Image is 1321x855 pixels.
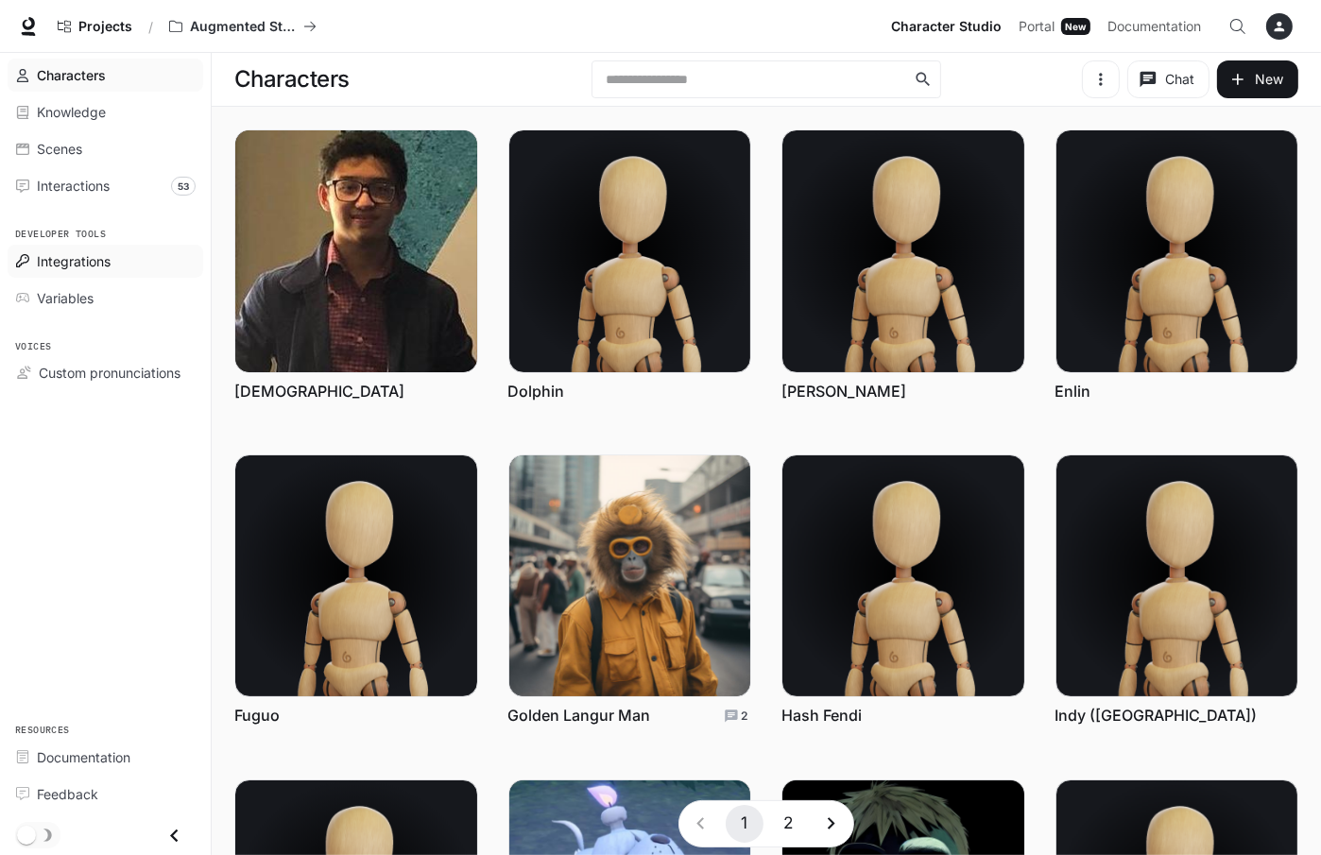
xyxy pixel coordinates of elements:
[37,139,82,159] span: Scenes
[234,60,350,98] h1: Characters
[153,816,196,855] button: Close drawer
[781,381,906,402] a: [PERSON_NAME]
[1056,130,1298,372] img: Enlin
[8,169,203,202] a: Interactions
[37,747,130,767] span: Documentation
[8,245,203,278] a: Integrations
[1100,8,1215,45] a: Documentation
[37,251,111,271] span: Integrations
[884,8,1009,45] a: Character Studio
[813,805,850,843] button: Go to next page
[1055,705,1258,726] a: Indy ([GEOGRAPHIC_DATA])
[141,17,161,37] div: /
[1217,60,1298,98] button: New
[235,455,477,697] img: Fuguo
[781,705,862,726] a: Hash Fendi
[234,381,404,402] a: [DEMOGRAPHIC_DATA]
[508,705,651,726] a: Golden Langur Man
[37,65,106,85] span: Characters
[782,130,1024,372] img: Ellen
[724,708,747,725] a: Total conversations
[8,282,203,315] a: Variables
[37,288,94,308] span: Variables
[17,824,36,845] span: Dark mode toggle
[1061,18,1090,35] div: New
[1056,455,1298,697] img: Indy (Arkara)
[37,784,98,804] span: Feedback
[49,8,141,45] a: Go to projects
[161,8,325,45] button: All workspaces
[39,363,180,383] span: Custom pronunciations
[8,778,203,811] a: Feedback
[726,805,763,843] button: page 1
[37,176,110,196] span: Interactions
[1127,60,1209,98] button: Chat
[1011,8,1098,45] a: PortalNew
[678,800,854,847] nav: pagination navigation
[509,130,751,372] img: Dolphin
[509,455,751,697] img: Golden Langur Man
[741,708,747,725] p: 2
[782,455,1024,697] img: Hash Fendi
[891,15,1002,39] span: Character Studio
[1107,15,1201,39] span: Documentation
[8,356,203,389] a: Custom pronunciations
[235,130,477,372] img: Christian
[1019,15,1055,39] span: Portal
[1055,381,1091,402] a: Enlin
[37,102,106,122] span: Knowledge
[769,805,807,843] button: Go to page 2
[8,59,203,92] a: Characters
[190,19,296,35] p: Augmented Storytelling
[8,132,203,165] a: Scenes
[171,177,196,196] span: 53
[8,95,203,128] a: Knowledge
[8,741,203,774] a: Documentation
[78,19,132,35] span: Projects
[1219,8,1257,45] button: Open Command Menu
[508,381,565,402] a: Dolphin
[234,705,280,726] a: Fuguo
